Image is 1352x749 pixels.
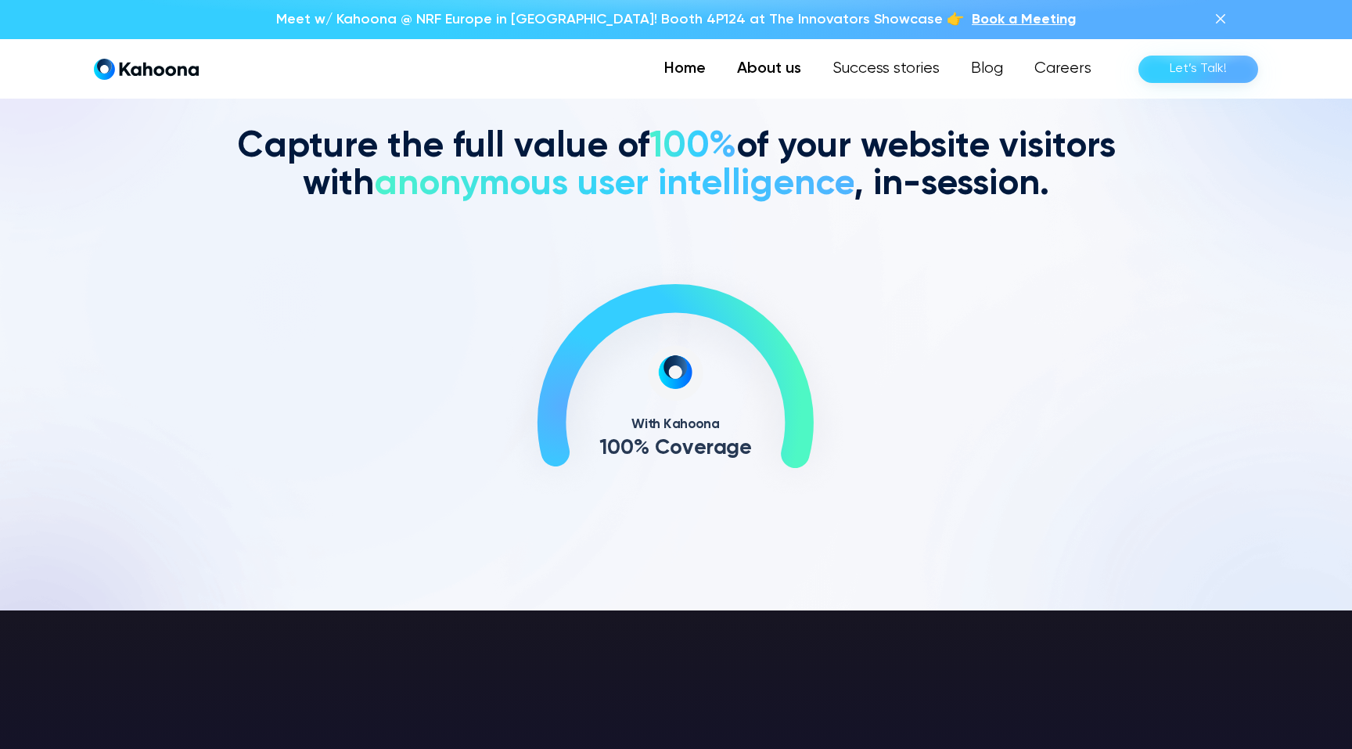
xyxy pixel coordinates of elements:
[727,438,740,459] text: g
[655,438,670,459] text: C
[649,128,736,164] span: 100%
[972,9,1076,30] a: Book a Meeting
[721,53,817,85] a: About us
[607,438,620,459] text: 0
[649,53,721,85] a: Home
[817,53,955,85] a: Success stories
[671,438,683,459] text: o
[599,438,753,459] g: 100% Coverage
[955,53,1019,85] a: Blog
[620,438,634,459] text: 0
[714,438,727,459] text: a
[1138,56,1258,83] a: Let’s Talk!
[1170,56,1227,81] div: Let’s Talk!
[276,9,964,30] p: Meet w/ Kahoona @ NRF Europe in [GEOGRAPHIC_DATA]! Booth 4P124 at The Innovators Showcase 👉
[740,438,753,459] text: e
[694,438,707,459] text: e
[972,13,1076,27] span: Book a Meeting
[230,128,1122,203] h2: Capture the full value of of your website visitors with , in-session.
[94,58,199,81] a: home
[707,438,714,459] text: r
[599,438,607,459] text: 1
[374,166,854,202] span: anonymous user intelligence
[1019,53,1107,85] a: Careers
[683,438,695,459] text: v
[634,438,650,459] text: %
